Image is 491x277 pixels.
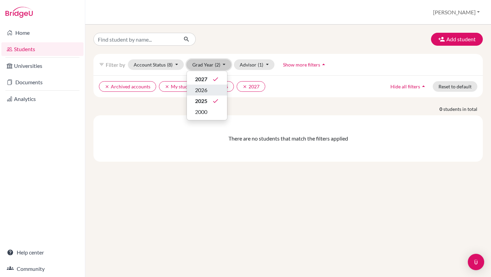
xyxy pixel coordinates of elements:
[1,42,84,56] a: Students
[195,97,207,105] span: 2025
[212,98,219,104] i: done
[430,6,483,19] button: [PERSON_NAME]
[212,76,219,83] i: done
[5,7,33,18] img: Bridge-U
[390,84,420,89] span: Hide all filters
[195,108,207,116] span: 2000
[1,75,84,89] a: Documents
[1,262,84,276] a: Community
[167,62,173,68] span: (8)
[195,86,207,94] span: 2026
[1,26,84,40] a: Home
[128,59,184,70] button: Account Status(8)
[187,96,227,106] button: 2025done
[242,84,247,89] i: clear
[159,81,203,92] button: clearMy students
[215,62,220,68] span: (2)
[1,246,84,259] a: Help center
[420,83,427,90] i: arrow_drop_up
[468,254,484,270] div: Open Intercom Messenger
[187,85,227,96] button: 2026
[105,84,109,89] i: clear
[283,62,320,68] span: Show more filters
[320,61,327,68] i: arrow_drop_up
[1,59,84,73] a: Universities
[187,71,227,120] div: Grad Year(2)
[385,81,433,92] button: Hide all filtersarrow_drop_up
[106,61,125,68] span: Filter by
[1,92,84,106] a: Analytics
[433,81,477,92] button: Reset to default
[431,33,483,46] button: Add student
[234,59,274,70] button: Advisor(1)
[187,106,227,117] button: 2000
[187,59,232,70] button: Grad Year(2)
[99,134,477,143] div: There are no students that match the filters applied
[277,59,333,70] button: Show more filtersarrow_drop_up
[99,81,156,92] button: clearArchived accounts
[187,74,227,85] button: 2027done
[93,33,178,46] input: Find student by name...
[258,62,263,68] span: (1)
[443,105,483,113] span: students in total
[440,105,443,113] strong: 0
[195,75,207,83] span: 2027
[237,81,265,92] button: clear2027
[99,62,104,67] i: filter_list
[165,84,169,89] i: clear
